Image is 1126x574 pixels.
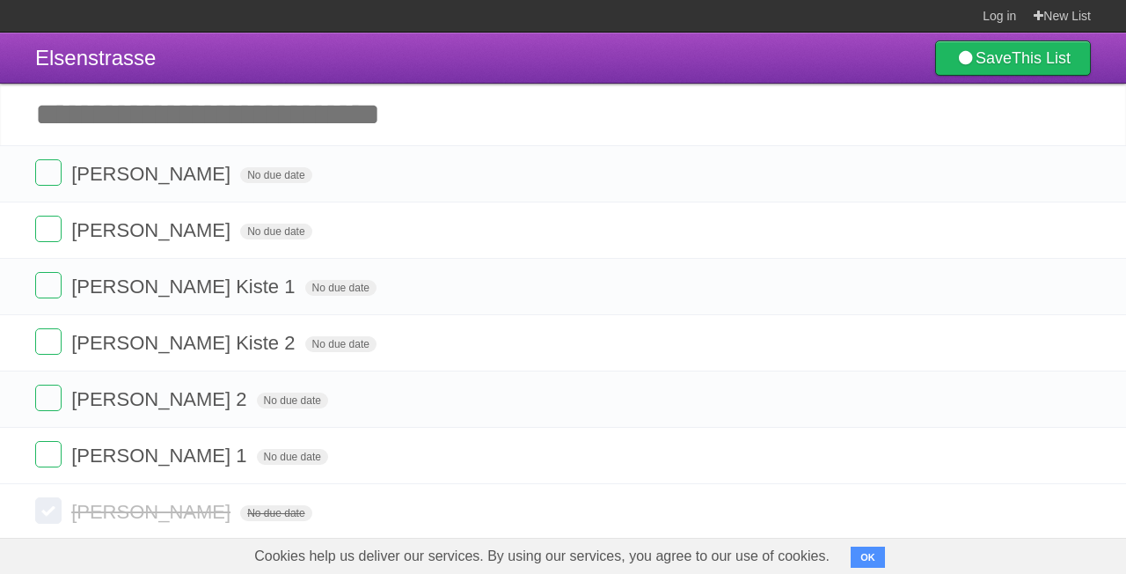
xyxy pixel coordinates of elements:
span: [PERSON_NAME] Kiste 1 [71,276,299,298]
label: Done [35,216,62,242]
label: Done [35,497,62,524]
span: [PERSON_NAME] 2 [71,388,251,410]
span: Elsenstrasse [35,46,156,70]
label: Done [35,272,62,298]
span: [PERSON_NAME] [71,501,235,523]
span: [PERSON_NAME] [71,163,235,185]
span: No due date [240,224,311,239]
span: No due date [240,505,311,521]
button: OK [851,547,885,568]
span: No due date [305,336,377,352]
span: [PERSON_NAME] 1 [71,445,251,467]
label: Done [35,159,62,186]
span: [PERSON_NAME] Kiste 2 [71,332,299,354]
b: This List [1012,49,1071,67]
span: No due date [305,280,377,296]
span: No due date [257,393,328,408]
label: Done [35,441,62,467]
span: No due date [257,449,328,465]
a: SaveThis List [935,40,1091,76]
span: Cookies help us deliver our services. By using our services, you agree to our use of cookies. [237,539,847,574]
label: Done [35,385,62,411]
label: Done [35,328,62,355]
span: [PERSON_NAME] [71,219,235,241]
span: No due date [240,167,311,183]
